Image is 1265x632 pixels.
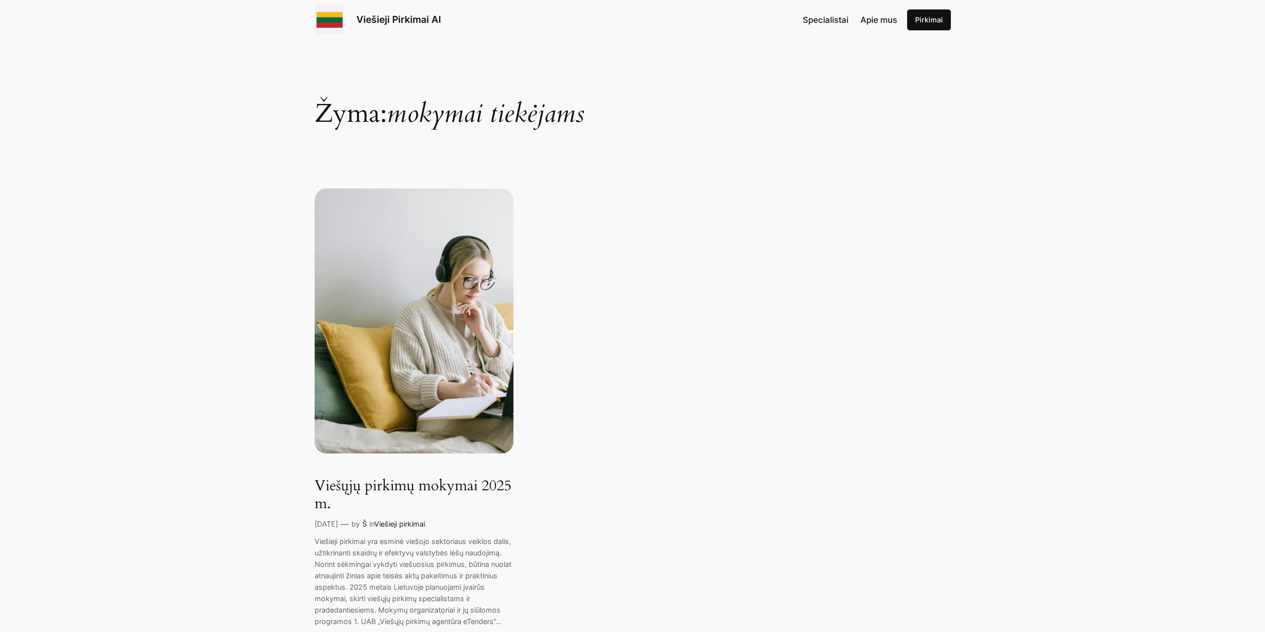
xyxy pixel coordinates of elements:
nav: Navigation [803,13,897,26]
a: Viešieji Pirkimai AI [356,13,441,25]
a: Apie mus [860,13,897,26]
a: Viešieji pirkimai [374,520,425,528]
img: Viešieji pirkimai logo [315,5,344,35]
: Viešųjų pirkimų mokymai 2025 m. [315,188,513,453]
a: [DATE] [315,520,338,528]
span: Specialistai [803,15,848,25]
p: — [340,518,349,531]
p: by [351,519,360,530]
span: in [369,520,374,528]
a: Pirkimai [907,9,951,30]
span: mokymai tiekėjams [387,96,585,131]
a: Š [362,520,367,528]
p: Viešieji pirkimai yra esminė viešojo sektoriaus veiklos dalis, užtikrinanti skaidrų ir efektyvų v... [315,536,513,627]
a: Specialistai [803,13,848,26]
span: Apie mus [860,15,897,25]
a: Viešųjų pirkimų mokymai 2025 m. [315,477,513,513]
h1: Žyma: [315,49,951,127]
